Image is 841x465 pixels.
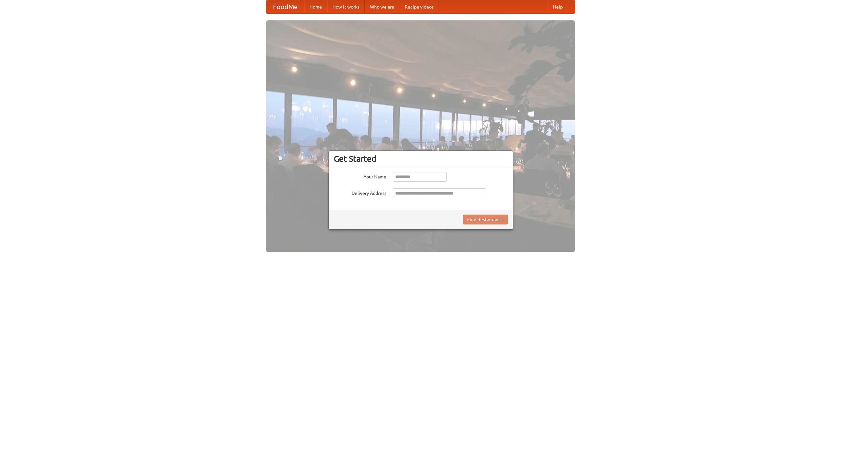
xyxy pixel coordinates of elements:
label: Your Name [334,172,386,180]
a: FoodMe [266,0,304,13]
a: How it works [327,0,365,13]
button: Find Restaurants! [463,215,508,224]
a: Who we are [365,0,399,13]
a: Help [548,0,568,13]
h3: Get Started [334,154,508,164]
label: Delivery Address [334,188,386,197]
a: Recipe videos [399,0,439,13]
a: Home [304,0,327,13]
